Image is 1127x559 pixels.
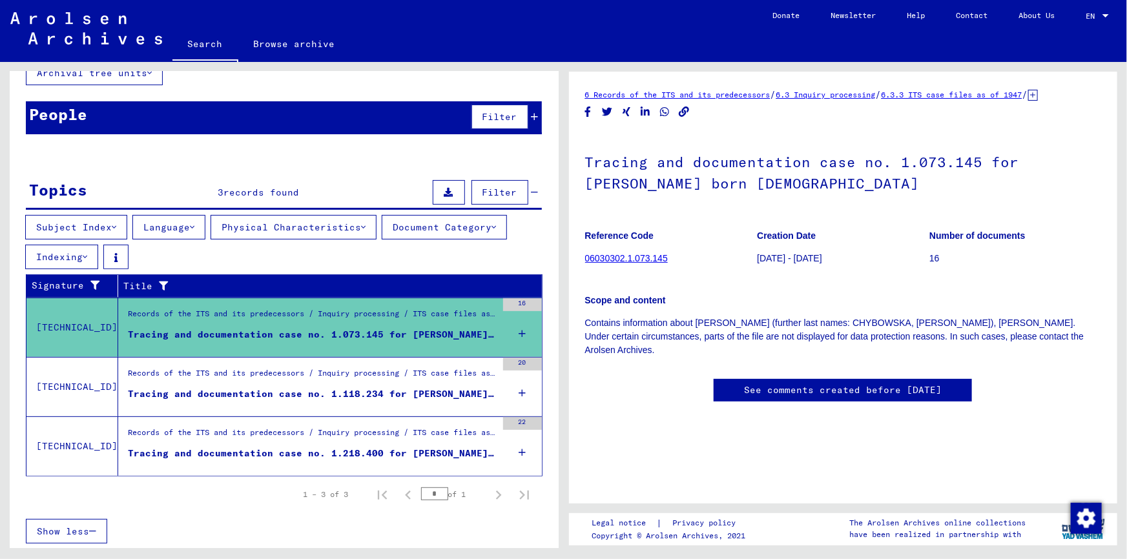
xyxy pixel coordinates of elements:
[123,276,530,296] div: Title
[1071,503,1102,534] img: Change consent
[128,328,497,341] div: Tracing and documentation case no. 1.073.145 for [PERSON_NAME] born [DEMOGRAPHIC_DATA]
[382,215,507,239] button: Document Category
[849,517,1026,529] p: The Arolsen Archives online collections
[639,104,652,120] button: Share on LinkedIn
[592,530,751,542] p: Copyright © Arolsen Archives, 2021
[471,180,528,205] button: Filter
[662,516,751,530] a: Privacy policy
[849,529,1026,540] p: have been realized in partnership with
[26,519,107,544] button: Show less
[128,308,497,326] div: Records of the ITS and its predecessors / Inquiry processing / ITS case files as of 1947 / Reposi...
[123,279,517,293] div: Title
[29,178,87,201] div: Topics
[929,230,1026,241] b: Number of documents
[238,28,351,59] a: Browse archive
[128,447,497,460] div: Tracing and documentation case no. 1.218.400 for [PERSON_NAME] born [DEMOGRAPHIC_DATA]
[132,215,205,239] button: Language
[32,276,121,296] div: Signature
[876,88,882,100] span: /
[32,279,108,292] div: Signature
[395,482,421,507] button: Previous page
[585,295,666,305] b: Scope and content
[26,357,118,416] td: [TECHNICAL_ID]
[1022,88,1028,100] span: /
[620,104,634,120] button: Share on Xing
[757,230,816,241] b: Creation Date
[471,105,528,129] button: Filter
[223,187,299,198] span: records found
[757,252,929,265] p: [DATE] - [DATE]
[128,387,497,401] div: Tracing and documentation case no. 1.118.234 for [PERSON_NAME] born [DEMOGRAPHIC_DATA]
[744,383,942,397] a: See comments created before [DATE]
[482,187,517,198] span: Filter
[172,28,238,62] a: Search
[482,111,517,123] span: Filter
[26,61,163,85] button: Archival tree units
[585,90,770,99] a: 6 Records of the ITS and its predecessors
[503,417,542,430] div: 22
[29,103,87,126] div: People
[581,104,595,120] button: Share on Facebook
[677,104,691,120] button: Copy link
[369,482,395,507] button: First page
[1086,12,1100,21] span: EN
[211,215,377,239] button: Physical Characteristics
[585,230,654,241] b: Reference Code
[882,90,1022,99] a: 6.3.3 ITS case files as of 1947
[26,298,118,357] td: [TECHNICAL_ID]
[128,367,497,385] div: Records of the ITS and its predecessors / Inquiry processing / ITS case files as of 1947 / Reposi...
[486,482,512,507] button: Next page
[304,489,349,500] div: 1 – 3 of 3
[25,245,98,269] button: Indexing
[585,132,1102,210] h1: Tracing and documentation case no. 1.073.145 for [PERSON_NAME] born [DEMOGRAPHIC_DATA]
[585,253,668,263] a: 06030302.1.073.145
[10,12,162,45] img: Arolsen_neg.svg
[770,88,776,100] span: /
[658,104,672,120] button: Share on WhatsApp
[503,358,542,371] div: 20
[512,482,537,507] button: Last page
[503,298,542,311] div: 16
[218,187,223,198] span: 3
[776,90,876,99] a: 6.3 Inquiry processing
[37,525,89,537] span: Show less
[929,252,1101,265] p: 16
[421,488,486,500] div: of 1
[1059,513,1108,545] img: yv_logo.png
[592,516,656,530] a: Legal notice
[128,427,497,445] div: Records of the ITS and its predecessors / Inquiry processing / ITS case files as of 1947 / Reposi...
[601,104,614,120] button: Share on Twitter
[26,416,118,476] td: [TECHNICAL_ID]
[592,516,751,530] div: |
[25,215,127,239] button: Subject Index
[585,316,1102,357] p: Contains information about [PERSON_NAME] (further last names: CHYBOWSKA, [PERSON_NAME]), [PERSON_...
